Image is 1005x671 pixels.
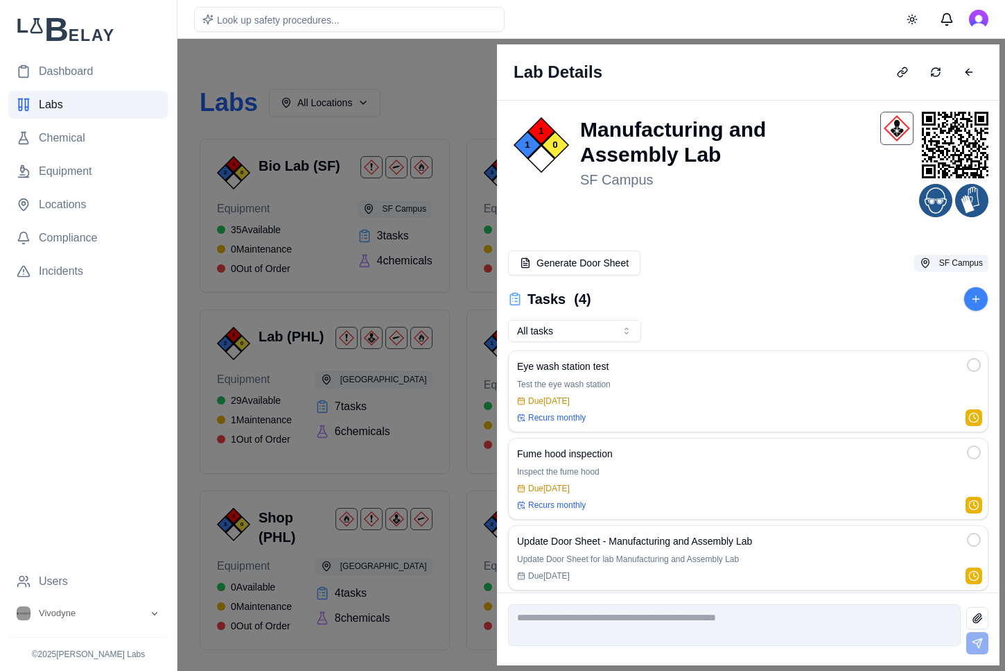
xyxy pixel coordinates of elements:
[528,396,570,407] span: Due [DATE]
[39,96,63,113] span: Labs
[969,10,988,29] button: Open user button
[963,287,988,312] button: Add New Task to this Lab
[39,263,83,280] span: Incidents
[919,184,952,217] img: Protective Eyewear
[528,483,570,494] span: Due [DATE]
[514,61,602,83] div: Lab Details
[39,163,92,180] span: Equipment
[574,289,591,309] span: ( 4 )
[955,184,988,217] img: Gloves
[39,607,76,620] span: Vivodyne
[517,554,979,565] p: Update Door Sheet for lab Manufacturing and Assembly Lab
[39,573,68,590] span: Users
[39,196,87,213] span: Locations
[39,230,97,246] span: Compliance
[528,570,570,581] span: Due [DATE]
[528,500,586,511] span: Recurs monthly
[17,606,30,620] img: Vivodyne
[880,112,914,145] img: Health Hazard
[517,466,979,477] p: Inspect the fume hood
[527,289,566,309] h3: Tasks
[517,379,979,390] p: Test the eye wash station
[914,255,988,271] button: SF Campus
[517,359,609,373] h4: Eye wash station test
[8,601,168,626] button: Open organization switcher
[508,250,640,275] button: Generate Door Sheet
[217,15,340,26] span: Look up safety procedures...
[580,117,864,167] div: Manufacturing and Assembly Lab
[517,447,613,461] h4: Fume hood inspection
[517,534,752,548] h4: Update Door Sheet - Manufacturing and Assembly Lab
[8,649,168,660] p: © 2025 [PERSON_NAME] Labs
[933,6,961,33] button: Messages
[539,124,543,138] span: 1
[8,17,168,41] img: Lab Belay Logo
[552,138,557,152] span: 0
[900,7,925,32] button: Toggle theme
[39,63,93,80] span: Dashboard
[39,130,85,146] span: Chemical
[508,112,869,195] div: Edit Lab Details
[528,412,586,423] span: Recurs monthly
[969,10,988,29] img: Lois Tolvinski
[525,138,530,152] span: 1
[580,170,864,189] div: SF Campus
